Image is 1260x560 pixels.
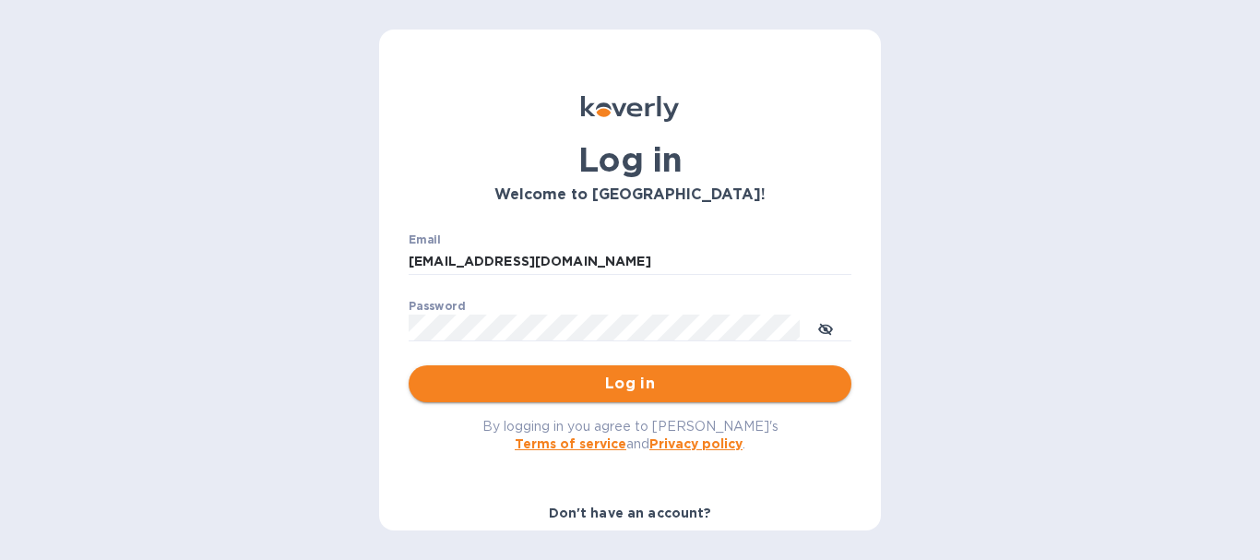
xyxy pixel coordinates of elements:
[409,248,851,276] input: Enter email address
[409,234,441,245] label: Email
[515,436,626,451] a: Terms of service
[482,419,779,451] span: By logging in you agree to [PERSON_NAME]'s and .
[581,96,679,122] img: Koverly
[549,506,712,520] b: Don't have an account?
[409,140,851,179] h1: Log in
[649,436,743,451] a: Privacy policy
[409,301,465,312] label: Password
[423,373,837,395] span: Log in
[409,186,851,204] h3: Welcome to [GEOGRAPHIC_DATA]!
[807,309,844,346] button: toggle password visibility
[409,365,851,402] button: Log in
